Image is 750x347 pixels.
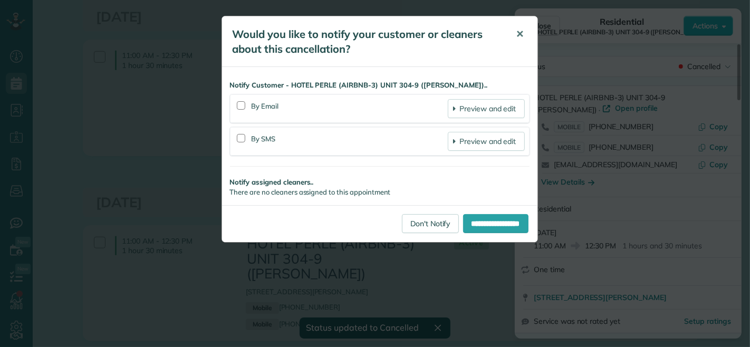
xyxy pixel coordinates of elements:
strong: Notify Customer - HOTEL PERLE (AIRBNB-3) UNIT 304-9 ([PERSON_NAME]).. [230,80,530,90]
a: Preview and edit [448,132,524,151]
span: There are no cleaners assigned to this appointment [230,188,391,196]
div: By SMS [252,132,448,151]
strong: Notify assigned cleaners.. [230,177,530,187]
span: ✕ [516,28,524,40]
a: Preview and edit [448,99,524,118]
div: By Email [252,99,448,118]
a: Don't Notify [402,214,459,233]
h5: Would you like to notify your customer or cleaners about this cancellation? [233,27,502,56]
